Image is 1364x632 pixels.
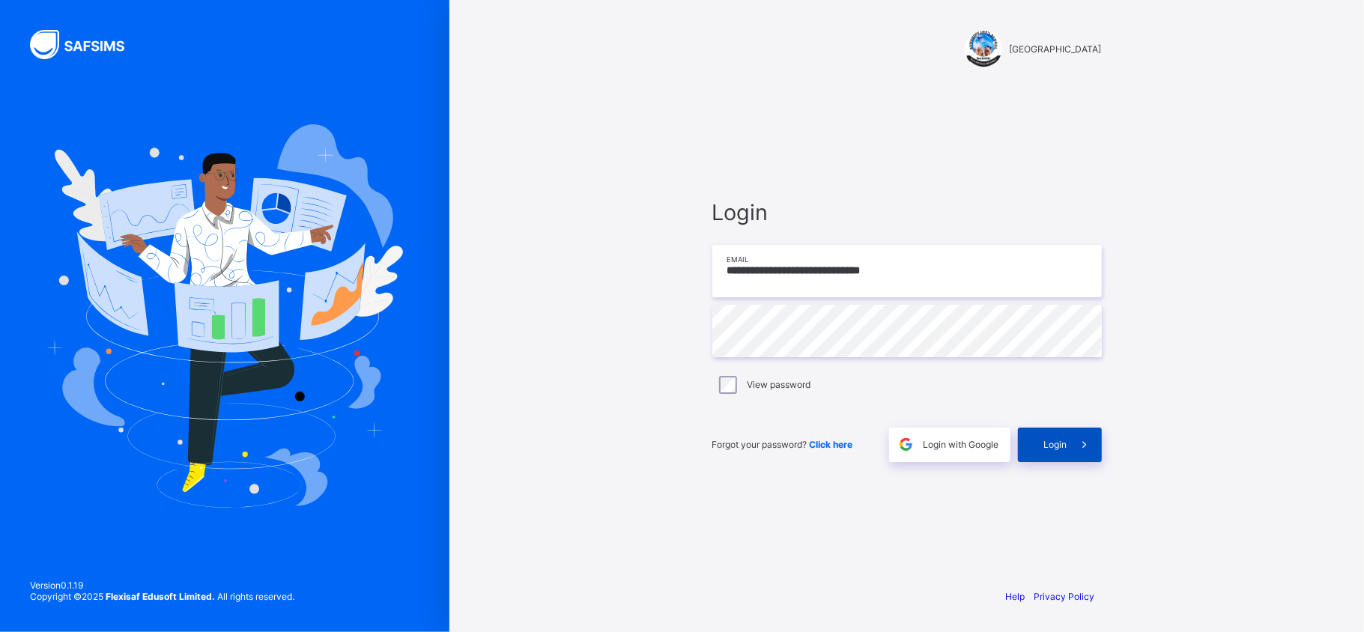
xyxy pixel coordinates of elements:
span: Login [712,199,1102,225]
span: Forgot your password? [712,439,853,450]
span: [GEOGRAPHIC_DATA] [1010,43,1102,55]
label: View password [748,379,811,390]
span: Version 0.1.19 [30,580,294,591]
span: Copyright © 2025 All rights reserved. [30,591,294,602]
a: Help [1006,591,1025,602]
span: Login [1044,439,1067,450]
a: Privacy Policy [1034,591,1095,602]
img: SAFSIMS Logo [30,30,142,59]
a: Click here [810,439,853,450]
img: Hero Image [46,124,403,508]
span: Login with Google [924,439,999,450]
strong: Flexisaf Edusoft Limited. [106,591,215,602]
img: google.396cfc9801f0270233282035f929180a.svg [897,436,915,453]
